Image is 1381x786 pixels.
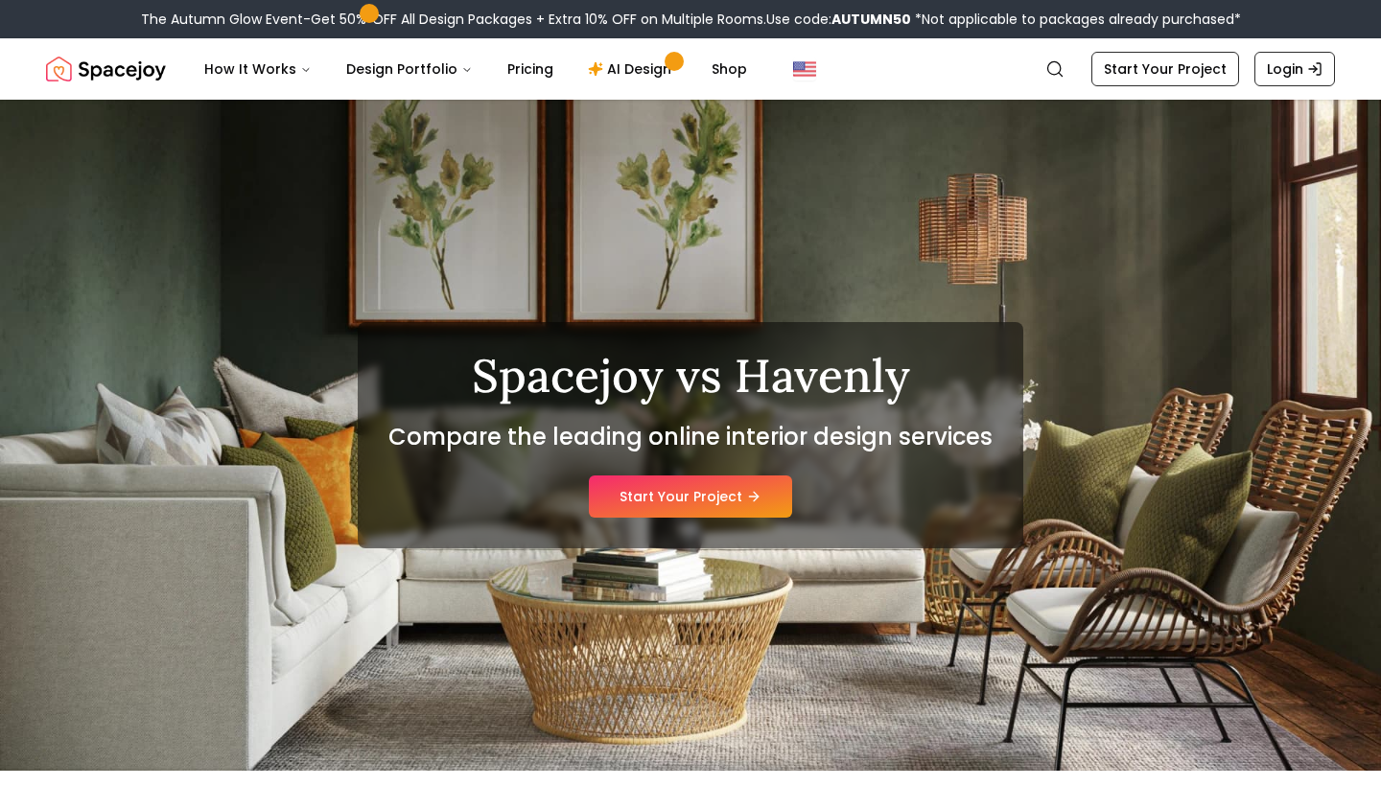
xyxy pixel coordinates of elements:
img: Spacejoy Logo [46,50,166,88]
nav: Main [189,50,762,88]
button: Design Portfolio [331,50,488,88]
button: How It Works [189,50,327,88]
a: Shop [696,50,762,88]
a: Start Your Project [1091,52,1239,86]
b: AUTUMN50 [831,10,911,29]
span: Use code: [766,10,911,29]
a: Spacejoy [46,50,166,88]
nav: Global [46,38,1335,100]
a: AI Design [573,50,692,88]
span: *Not applicable to packages already purchased* [911,10,1241,29]
div: The Autumn Glow Event-Get 50% OFF All Design Packages + Extra 10% OFF on Multiple Rooms. [141,10,1241,29]
img: United States [793,58,816,81]
h1: Spacejoy vs Havenly [388,353,993,399]
a: Login [1254,52,1335,86]
h2: Compare the leading online interior design services [388,422,993,452]
a: Pricing [492,50,569,88]
a: Start Your Project [589,475,792,518]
